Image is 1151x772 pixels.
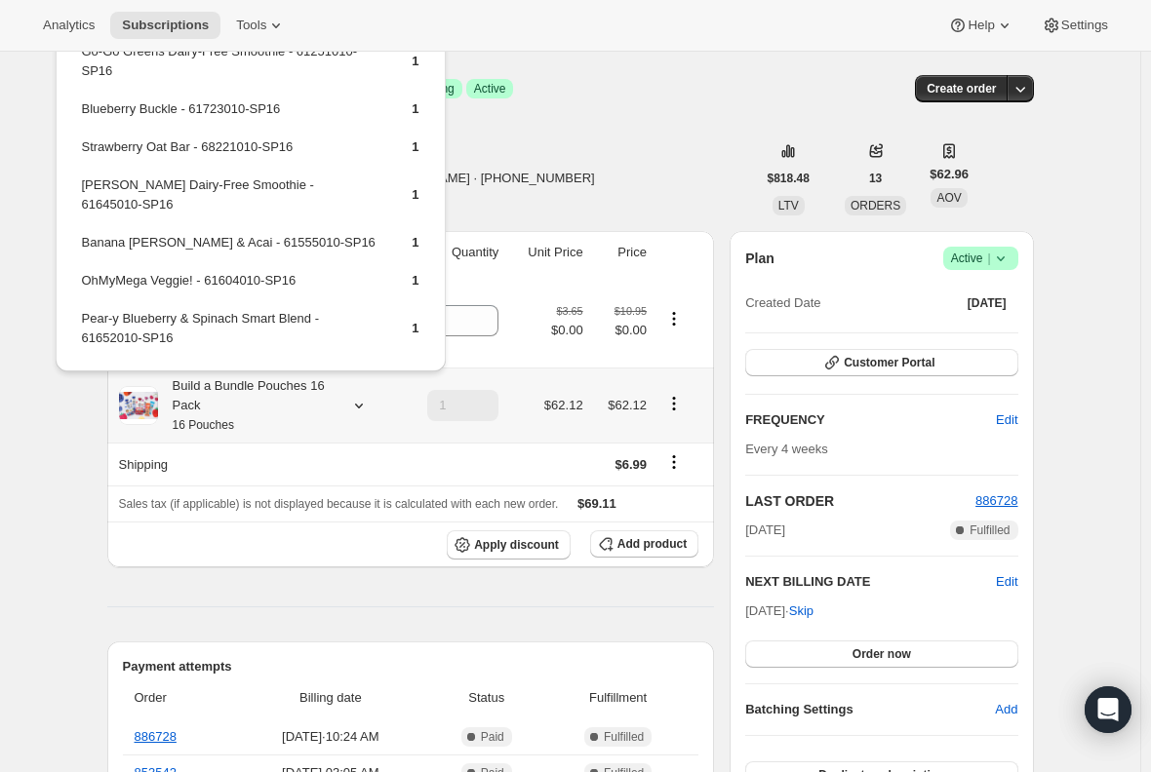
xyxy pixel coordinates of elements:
th: Order [123,676,232,719]
small: $3.65 [557,305,583,317]
td: Blueberry Buckle - 61723010-SP16 [81,98,379,135]
button: 13 [857,165,893,192]
span: [DATE] · [745,603,814,618]
button: Tools [224,12,298,39]
span: 1 [412,321,418,335]
button: [DATE] [956,289,1018,317]
span: Status [435,688,537,708]
td: Go-Go Greens Dairy-Free Smoothie - 61251010-SP16 [81,41,379,96]
span: Fulfillment [549,688,687,708]
span: 1 [412,101,418,116]
span: [DATE] [745,521,785,540]
td: Pineapple, Banana & Dragon Fruit Immunity Blend - 61551010-SP16 [81,366,379,421]
button: Settings [1030,12,1120,39]
span: Order now [853,646,911,662]
span: LTV [778,199,799,212]
span: $6.99 [615,457,647,472]
th: Unit Price [504,231,588,274]
th: Price [589,231,653,274]
td: Banana [PERSON_NAME] & Acai - 61555010-SP16 [81,232,379,268]
div: Build a Bundle Pouches 16 Pack [158,376,334,435]
h2: Plan [745,249,774,268]
h2: FREQUENCY [745,410,996,430]
span: Billing date [237,688,423,708]
span: [DATE] · 10:24 AM [237,727,423,747]
span: Settings [1061,18,1108,33]
div: Open Intercom Messenger [1085,686,1131,733]
span: Paid [481,729,504,745]
span: Add [995,700,1017,719]
span: 1 [412,273,418,288]
button: Skip [777,596,825,627]
button: $818.48 [756,165,821,192]
span: [DATE] [968,295,1007,311]
span: Sales tax (if applicable) is not displayed because it is calculated with each new order. [119,497,559,511]
span: | [987,251,990,266]
span: $62.96 [930,165,969,184]
span: Create order [927,81,996,96]
span: Every 4 weeks [745,442,828,456]
span: Created Date [745,293,820,313]
span: Active [474,81,506,96]
span: Fulfilled [970,522,1010,538]
span: ORDERS [851,199,900,212]
span: 1 [412,235,418,250]
span: Fulfilled [604,729,644,745]
a: 886728 [135,729,177,744]
button: Subscriptions [110,12,220,39]
button: Apply discount [447,530,571,560]
th: Shipping [107,443,401,485]
span: Analytics [43,18,95,33]
span: 13 [869,171,882,186]
span: $0.00 [551,321,583,340]
span: Active [951,249,1011,268]
button: Add [983,694,1029,725]
td: Strawberry Oat Bar - 68221010-SP16 [81,136,379,173]
button: Help [936,12,1025,39]
span: Help [968,18,994,33]
button: Product actions [658,308,690,329]
span: $62.12 [544,398,583,412]
span: 1 [412,139,418,154]
button: Order now [745,640,1017,668]
span: $0.00 [595,321,647,340]
td: OhMyMega Veggie! - 61604010-SP16 [81,270,379,306]
button: Edit [996,572,1017,592]
button: Create order [915,75,1008,102]
h6: Batching Settings [745,700,995,719]
button: Product actions [658,393,690,414]
h2: NEXT BILLING DATE [745,572,996,592]
td: [PERSON_NAME] Dairy-Free Smoothie - 61645010-SP16 [81,174,379,230]
button: Shipping actions [658,451,690,473]
h2: LAST ORDER [745,491,975,511]
span: $69.11 [577,496,616,511]
td: Pear-y Blueberry & Spinach Smart Blend - 61652010-SP16 [81,308,379,364]
small: $10.95 [615,305,647,317]
span: 1 [412,187,418,202]
span: Tools [236,18,266,33]
button: Edit [984,405,1029,436]
button: 886728 [975,491,1017,511]
span: Apply discount [474,537,559,553]
span: AOV [936,191,961,205]
span: Customer Portal [844,355,934,370]
button: Customer Portal [745,349,1017,376]
span: Edit [996,410,1017,430]
span: 1 [412,54,418,68]
span: Add product [617,536,687,552]
span: Skip [789,601,814,621]
a: 886728 [975,493,1017,508]
small: 16 Pouches [173,418,234,432]
button: Analytics [31,12,106,39]
span: $62.12 [608,398,647,412]
button: Add product [590,530,698,558]
span: Subscriptions [122,18,209,33]
span: $818.48 [768,171,810,186]
h2: Payment attempts [123,657,699,676]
